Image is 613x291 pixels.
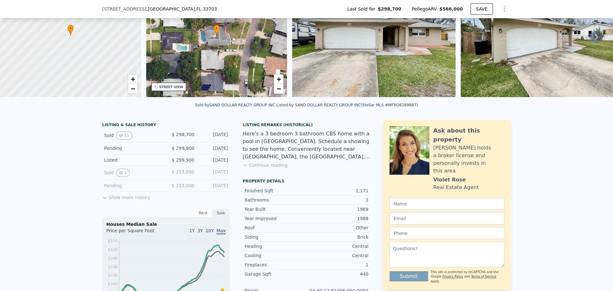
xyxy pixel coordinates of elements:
[390,212,504,225] input: Email
[159,85,183,89] div: STREET VIEW
[306,188,368,194] div: 2,171
[245,197,306,203] div: Bathrooms
[433,144,504,175] div: [PERSON_NAME] holds a broker license and personally invests in this area
[108,256,117,261] tspan: $288
[195,103,276,107] div: Sold by SAND DOLLAR REALTY GROUP INC .
[200,145,228,151] div: [DATE]
[306,234,368,240] div: Brick
[172,169,194,174] span: $ 215,000
[306,197,368,203] div: 3
[243,130,370,161] div: Here's a 3 bedroom 3 bathroom CBS home with a pool in [GEOGRAPHIC_DATA]. Schedule a showing to se...
[276,103,418,107] div: Listed by SAND DOLLAR REALTY GROUP INC (Stellar MLS #MFRO6289987)
[206,228,214,233] span: 10Y
[172,183,194,188] span: $ 215,000
[147,6,217,12] span: , [GEOGRAPHIC_DATA]
[431,270,504,284] div: This site is protected by reCAPTCHA and the Google and apply.
[214,26,220,31] span: •
[102,192,150,201] button: Show more history
[245,252,306,259] div: Cooling
[106,227,166,238] div: Price per Square Foot
[274,74,284,84] a: Zoom in
[277,75,281,83] span: +
[243,122,370,127] div: Listing Remarks (Historical)
[347,6,378,12] span: Last Sold for
[104,145,161,151] div: Pending
[108,265,117,269] tspan: $248
[108,273,117,278] tspan: $208
[245,215,306,222] div: Year Improved
[212,209,230,217] div: Sale
[172,157,194,163] span: $ 299,900
[216,228,226,234] span: Max
[439,6,463,11] span: $566,000
[197,228,203,233] span: 3Y
[306,262,368,268] div: 1
[245,206,306,212] div: Year Built
[471,275,496,278] a: Terms of Service
[245,262,306,268] div: Fireplaces
[104,182,161,189] div: Pending
[67,25,74,36] div: •
[306,215,368,222] div: 1988
[443,275,463,278] a: Privacy Policy
[306,243,368,249] div: Central
[277,85,281,93] span: −
[390,198,504,210] input: Name
[245,188,306,194] div: Finished Sqft
[243,162,288,168] button: Continue reading
[245,243,306,249] div: Heating
[104,131,161,140] div: Sold
[189,228,195,233] span: 1Y
[245,271,306,277] div: Garage Sqft
[471,3,493,15] button: SAVE
[433,176,466,184] div: Violet Rose
[108,282,117,286] tspan: $168
[433,184,479,191] div: Real Estate Agent
[498,3,511,15] button: Show Options
[245,225,306,231] div: Roof
[172,146,194,151] span: $ 299,900
[67,26,74,31] span: •
[131,85,135,93] span: −
[108,248,117,252] tspan: $328
[102,6,147,12] span: [STREET_ADDRESS]
[116,131,132,140] button: View historical data
[104,157,161,163] div: Listed
[214,25,220,36] div: •
[378,6,401,12] span: $298,700
[106,221,226,227] div: Houses Median Sale
[306,225,368,231] div: Other
[104,169,161,177] div: Sold
[200,182,228,189] div: [DATE]
[390,271,428,281] button: Submit
[131,75,135,83] span: +
[172,132,194,137] span: $ 298,700
[245,234,306,240] div: Siding
[102,122,230,129] div: LISTING & SALE HISTORY
[306,271,368,277] div: 440
[412,6,440,12] span: Pellego ARV
[116,169,130,177] button: View historical data
[306,252,368,259] div: Central
[200,169,228,177] div: [DATE]
[195,6,217,11] span: , FL 33703
[128,84,138,94] a: Zoom out
[306,206,368,212] div: 1969
[200,131,228,140] div: [DATE]
[274,84,284,94] a: Zoom out
[200,157,228,163] div: [DATE]
[128,74,138,84] a: Zoom in
[390,227,504,239] input: Phone
[108,239,117,243] tspan: $370
[243,179,370,184] div: Property details
[194,209,212,217] div: Rent
[433,126,504,144] div: Ask about this property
